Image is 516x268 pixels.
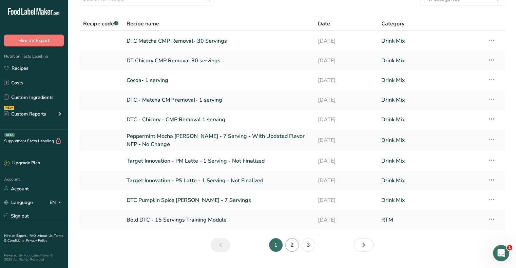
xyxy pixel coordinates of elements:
span: 1 [507,245,512,250]
a: Drink Mix [381,112,479,127]
a: DTC Pumpkin Spice [PERSON_NAME] - 7 Servings [127,193,309,207]
a: Previous page [211,238,230,252]
a: [DATE] [318,132,373,148]
a: Target Innovation - PS Latte - 1 Serving - Not Finalized [127,173,309,188]
a: FAQ . [30,233,38,238]
a: [DATE] [318,73,373,87]
a: RTM [381,213,479,227]
a: Drink Mix [381,34,479,48]
a: Next page [354,238,374,252]
div: Upgrade Plan [4,160,40,167]
div: Custom Reports [4,110,46,118]
a: [DATE] [318,193,373,207]
a: Hire an Expert . [4,233,28,238]
a: Terms & Conditions . [4,233,63,243]
a: [DATE] [318,93,373,107]
div: EN [50,198,64,206]
span: Recipe code [83,20,118,27]
a: Page 3. [302,238,315,252]
a: DTC - Matcha CMP removal- 1 serving [127,93,309,107]
a: DTC Matcha CMP Removal- 30 Servings [127,34,309,48]
iframe: Intercom live chat [493,245,509,261]
a: DT Chicory CMP Removal 30 servings [127,54,309,68]
a: Drink Mix [381,154,479,168]
a: Drink Mix [381,193,479,207]
span: Category [381,20,404,28]
a: Drink Mix [381,173,479,188]
a: Language [4,197,33,208]
a: [DATE] [318,54,373,68]
div: Powered By FoodLabelMaker © 2025 All Rights Reserved [4,253,64,262]
a: Drink Mix [381,73,479,87]
a: Drink Mix [381,54,479,68]
a: [DATE] [318,173,373,188]
a: DTC - Chicory - CMP Removal 1 serving [127,112,309,127]
a: [DATE] [318,112,373,127]
a: Peppermint Mocha [PERSON_NAME] - 7 Serving - With Updated Flavor NFP - No Change [127,132,309,148]
a: Drink Mix [381,132,479,148]
a: [DATE] [318,34,373,48]
a: Page 2. [285,238,299,252]
a: Bold DTC - 15 Servings Training Module [127,213,309,227]
div: BETA [4,133,15,137]
div: NEW [4,106,14,110]
a: Drink Mix [381,93,479,107]
a: About Us . [38,233,54,238]
button: Hire an Expert [4,35,64,46]
a: [DATE] [318,213,373,227]
a: Target Innovation - PM Latte - 1 Serving - Not Finalized [127,154,309,168]
span: Recipe name [127,20,159,28]
span: Date [318,20,330,28]
a: [DATE] [318,154,373,168]
a: Cocoa- 1 serving [127,73,309,87]
a: Privacy Policy [26,238,47,243]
